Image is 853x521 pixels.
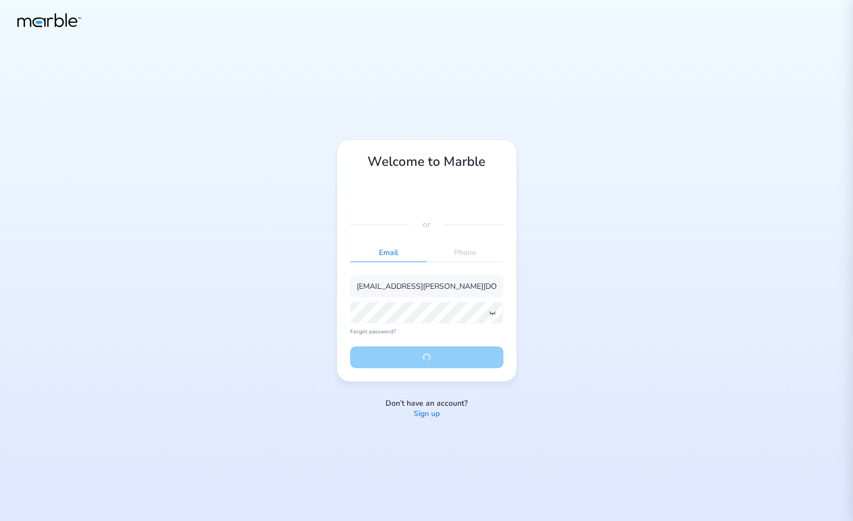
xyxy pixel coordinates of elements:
iframe: Кнопка "Войти с аккаунтом Google" [345,182,464,206]
a: Sign up [414,409,440,419]
button: Sign in [350,346,503,368]
input: Account email [350,275,503,297]
p: or [422,218,431,231]
a: Forgot password? [350,328,503,336]
p: Don’t have an account? [385,399,468,409]
p: Phone [427,244,503,262]
h1: Welcome to Marble [350,153,503,170]
p: Email [350,244,427,262]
